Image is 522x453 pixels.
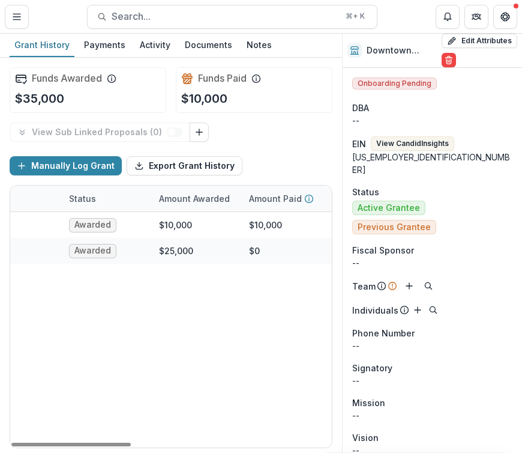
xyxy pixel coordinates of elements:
[421,279,436,293] button: Search
[410,303,425,317] button: Add
[249,192,302,205] p: Amount Paid
[352,151,512,176] div: [US_EMPLOYER_IDENTIFICATION_NUMBER]
[352,374,512,387] div: --
[62,186,152,211] div: Status
[402,279,416,293] button: Add
[135,34,175,57] a: Activity
[464,5,488,29] button: Partners
[352,102,369,114] span: DBA
[352,138,366,150] p: EIN
[358,222,431,233] span: Previous Grantee
[352,244,414,257] span: Fiscal Sponsor
[352,339,512,352] div: --
[343,10,367,23] div: ⌘ + K
[352,186,379,198] span: Status
[426,303,440,317] button: Search
[352,431,379,444] span: Vision
[352,397,385,409] span: Mission
[79,36,130,53] div: Payments
[159,219,192,231] div: $10,000
[190,123,209,142] button: Link Grants
[242,186,332,211] div: Amount Paid
[152,192,237,205] div: Amount Awarded
[181,90,227,108] p: $10,000
[152,186,242,211] div: Amount Awarded
[5,5,29,29] button: Toggle Menu
[180,36,237,53] div: Documents
[436,5,460,29] button: Notifications
[249,219,282,231] div: $10,000
[112,11,338,22] span: Search...
[371,136,454,151] button: View CandidInsights
[442,34,517,48] button: Edit Attributes
[367,46,437,56] h2: Downtown Giants Youth Football Inc.
[87,5,377,29] button: Search...
[79,34,130,57] a: Payments
[242,34,277,57] a: Notes
[10,123,190,142] button: View Sub Linked Proposals (0)
[32,127,167,138] p: View Sub Linked Proposals ( 0 )
[358,203,420,213] span: Active Grantee
[10,34,74,57] a: Grant History
[249,245,260,257] div: $0
[74,246,111,256] span: Awarded
[62,192,103,205] div: Status
[15,90,64,108] p: $35,000
[159,245,193,257] div: $25,000
[32,73,102,84] h2: Funds Awarded
[352,327,415,339] span: Phone Number
[10,156,122,175] button: Manually Log Grant
[127,156,242,175] button: Export Grant History
[442,53,456,67] button: Delete
[352,78,437,90] span: Onboarding Pending
[352,409,512,422] p: --
[352,362,392,374] span: Signatory
[242,36,277,53] div: Notes
[352,114,512,127] div: --
[198,73,247,84] h2: Funds Paid
[10,36,74,53] div: Grant History
[352,257,512,269] div: --
[352,304,398,317] p: Individuals
[180,34,237,57] a: Documents
[74,220,111,230] span: Awarded
[352,280,376,293] p: Team
[493,5,517,29] button: Get Help
[135,36,175,53] div: Activity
